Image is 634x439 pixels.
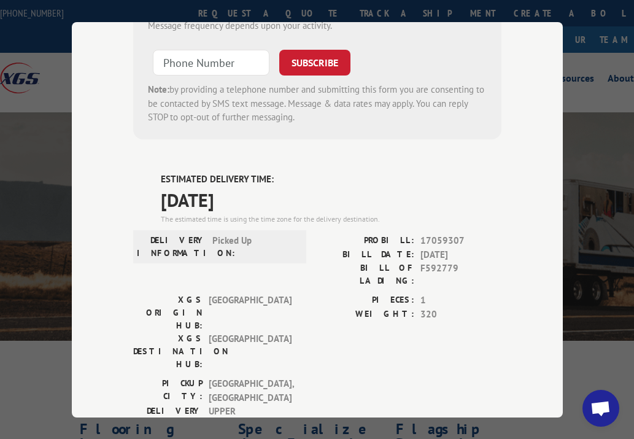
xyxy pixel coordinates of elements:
[137,234,206,260] label: DELIVERY INFORMATION:
[133,377,203,405] label: PICKUP CITY:
[317,247,414,262] label: BILL DATE:
[161,172,501,186] label: ESTIMATED DELIVERY TIME:
[420,307,501,321] span: 320
[420,293,501,308] span: 1
[148,5,487,33] div: Get texted with status updates for this shipment. Message and data rates may apply. Message frequ...
[212,234,295,260] span: Picked Up
[209,405,292,432] span: UPPER MARLBORO , MD
[279,50,350,76] button: SUBSCRIBE
[317,293,414,308] label: PIECES:
[420,234,501,248] span: 17059307
[317,307,414,321] label: WEIGHT:
[133,405,203,432] label: DELIVERY CITY:
[317,262,414,287] label: BILL OF LADING:
[420,262,501,287] span: F592779
[133,293,203,332] label: XGS ORIGIN HUB:
[148,84,169,95] strong: Note:
[582,390,619,427] div: Open chat
[209,293,292,332] span: [GEOGRAPHIC_DATA]
[317,234,414,248] label: PROBILL:
[161,186,501,214] span: [DATE]
[161,214,501,225] div: The estimated time is using the time zone for the delivery destination.
[420,247,501,262] span: [DATE]
[209,377,292,405] span: [GEOGRAPHIC_DATA] , [GEOGRAPHIC_DATA]
[133,332,203,371] label: XGS DESTINATION HUB:
[209,332,292,371] span: [GEOGRAPHIC_DATA]
[153,50,269,76] input: Phone Number
[148,83,487,125] div: by providing a telephone number and submitting this form you are consenting to be contacted by SM...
